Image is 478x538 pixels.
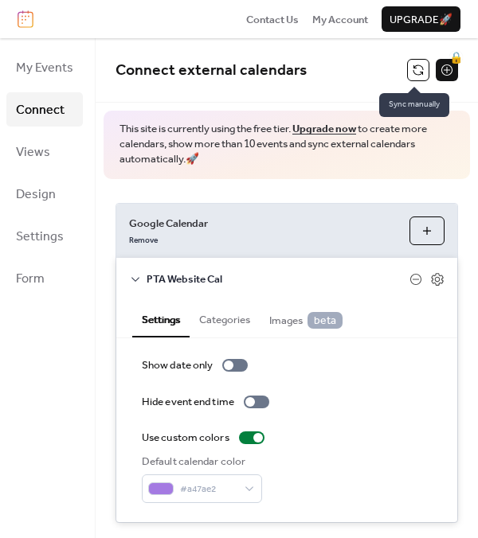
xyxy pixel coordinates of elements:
span: #a47ae2 [180,481,237,497]
a: Connect [6,92,83,127]
div: Default calendar color [142,454,259,470]
a: Views [6,134,83,169]
span: Contact Us [246,12,299,28]
span: Sync manually [379,93,449,117]
a: Design [6,177,83,211]
span: This site is currently using the free tier. to create more calendars, show more than 10 events an... [119,122,454,167]
a: Form [6,261,83,295]
button: Upgrade🚀 [382,6,460,32]
button: Settings [132,300,190,337]
img: logo [18,10,33,28]
span: Design [16,182,56,207]
span: beta [308,312,343,329]
a: Upgrade now [292,119,356,139]
span: Form [16,267,45,291]
span: PTA Website Cal [147,271,409,287]
span: My Account [312,12,368,28]
button: Images beta [260,300,352,337]
a: My Events [6,50,83,84]
button: Categories [190,300,260,336]
span: Remove [129,236,158,247]
span: Views [16,140,50,165]
span: Settings [16,224,64,249]
span: Connect [16,98,65,123]
div: Use custom colors [142,430,229,446]
div: Show date only [142,357,213,373]
span: My Events [16,56,73,80]
span: Images [269,312,343,329]
a: Settings [6,219,83,253]
div: Hide event end time [142,394,234,410]
span: Connect external calendars [116,56,307,85]
span: Upgrade 🚀 [390,12,453,28]
a: My Account [312,11,368,27]
a: Contact Us [246,11,299,27]
span: Google Calendar [129,216,397,232]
